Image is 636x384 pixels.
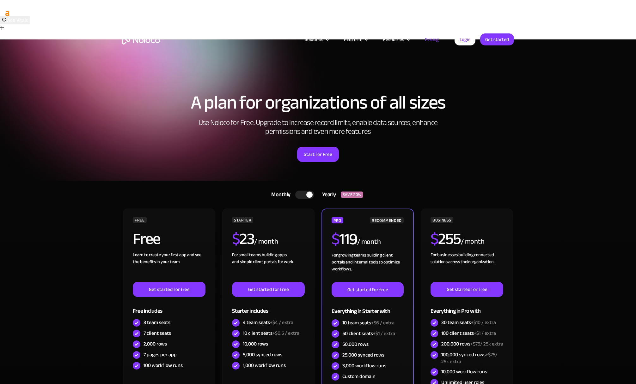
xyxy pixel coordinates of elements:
div: PRO [332,217,343,223]
a: Start for Free [297,147,339,162]
div: STARTER [232,217,253,223]
div: Platform [344,35,362,44]
div: Starter includes [232,297,305,317]
span: +$6 / extra [371,318,394,328]
div: 5,000 synced rows [243,351,282,358]
div: For growing teams building client portals and internal tools to optimize workflows. [332,252,404,282]
div: 3 team seats [144,319,170,326]
div: Resources [375,35,417,44]
h2: 119 [332,231,357,247]
div: Everything in Pro with [431,297,503,317]
a: home [122,35,160,44]
div: 10 team seats [342,319,394,326]
span: $ [431,224,438,254]
div: For businesses building connected solutions across their organization. ‍ [431,251,503,282]
span: +$75/ 25k extra [470,339,503,349]
div: 4 team seats [243,319,293,326]
div: 100 workflow runs [144,362,183,369]
div: 100 client seats [441,330,496,337]
div: 10,000 rows [243,340,268,347]
div: Solutions [305,35,323,44]
a: Pricing [417,35,447,44]
div: 10,000 workflow runs [441,368,487,375]
span: +$1 / extra [474,328,496,338]
div: 50,000 rows [342,341,369,348]
div: For small teams building apps and simple client portals for work. ‍ [232,251,305,282]
h2: 255 [431,231,461,247]
span: $ [332,224,339,254]
div: RECOMMENDED [370,217,404,223]
a: Get started for free [133,282,205,297]
span: $ [232,224,240,254]
h2: 23 [232,231,254,247]
div: 3,000 workflow runs [342,362,386,369]
div: 200,000 rows [441,340,503,347]
div: Custom domain [342,373,376,380]
div: Resources [383,35,404,44]
div: 30 team seats [441,319,496,326]
div: Yearly [314,190,341,199]
div: / month [357,237,381,247]
span: +$10 / extra [471,318,496,327]
div: 7 pages per app [144,351,177,358]
a: Get started for free [431,282,503,297]
div: Monthly [263,190,295,199]
div: / month [461,237,485,247]
div: 10 client seats [243,330,299,337]
span: +$0.5 / extra [272,328,299,338]
div: Platform [336,35,375,44]
span: +$75/ 25k extra [441,350,498,366]
div: BUSINESS [431,217,453,223]
div: Solutions [297,35,336,44]
h2: Use Noloco for Free. Upgrade to increase record limits, enable data sources, enhance permissions ... [192,118,444,136]
div: Everything in Starter with [332,297,404,318]
span: +$4 / extra [270,318,293,327]
div: 50 client seats [342,330,395,337]
h2: Free [133,231,160,247]
div: 1,000 workflow runs [243,362,286,369]
div: 2,000 rows [144,340,167,347]
div: FREE [133,217,147,223]
div: Free includes [133,297,205,317]
a: Login [455,33,475,45]
a: Get started [480,33,514,45]
a: Get started for free [332,282,404,297]
h1: A plan for organizations of all sizes [122,93,514,112]
div: / month [254,237,278,247]
div: 25,000 synced rows [342,352,384,358]
div: 100,000 synced rows [441,351,503,365]
div: SAVE 20% [341,192,363,198]
span: +$1 / extra [373,329,395,338]
div: Learn to create your first app and see the benefits in your team ‍ [133,251,205,282]
a: Get started for free [232,282,305,297]
div: 7 client seats [144,330,171,337]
